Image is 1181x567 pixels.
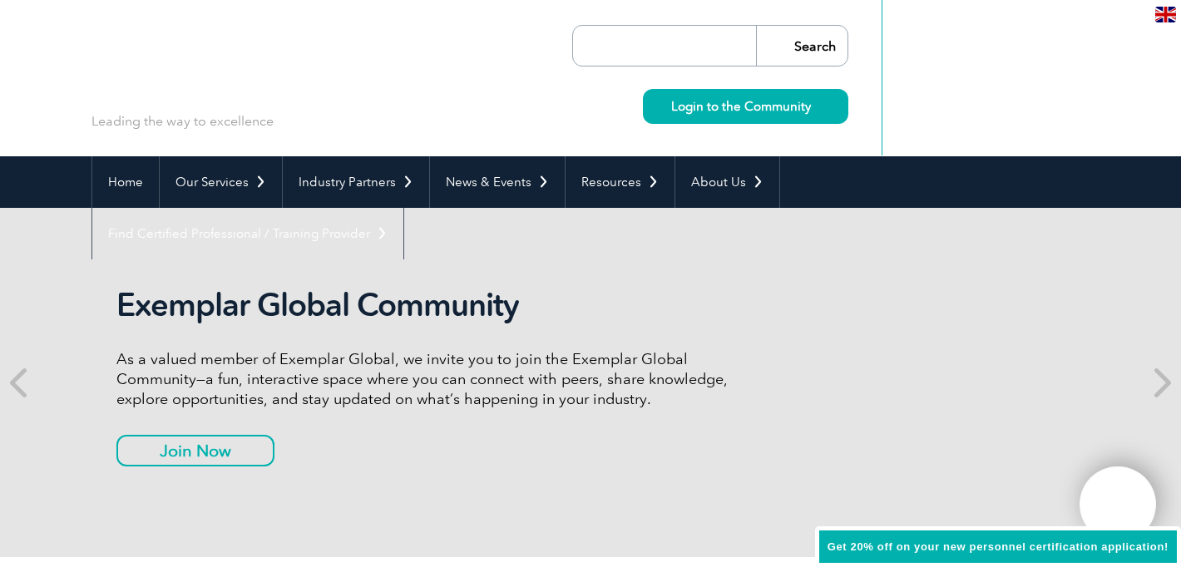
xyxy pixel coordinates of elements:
a: Home [92,156,159,208]
a: Login to the Community [643,89,848,124]
img: en [1155,7,1176,22]
p: Leading the way to excellence [91,112,274,131]
a: About Us [675,156,779,208]
input: Search [756,26,847,66]
h2: Exemplar Global Community [116,286,740,324]
p: As a valued member of Exemplar Global, we invite you to join the Exemplar Global Community—a fun,... [116,349,740,409]
a: Our Services [160,156,282,208]
a: Resources [566,156,675,208]
img: svg+xml;nitro-empty-id=MTgxNToxMTY=-1;base64,PHN2ZyB2aWV3Qm94PSIwIDAgNDAwIDQwMCIgd2lkdGg9IjQwMCIg... [1097,484,1139,525]
img: svg+xml;nitro-empty-id=MzcwOjIyMw==-1;base64,PHN2ZyB2aWV3Qm94PSIwIDAgMTEgMTEiIHdpZHRoPSIxMSIgaGVp... [811,101,820,111]
a: News & Events [430,156,565,208]
a: Join Now [116,435,274,466]
a: Industry Partners [283,156,429,208]
span: Get 20% off on your new personnel certification application! [828,540,1169,553]
a: Find Certified Professional / Training Provider [92,208,403,259]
